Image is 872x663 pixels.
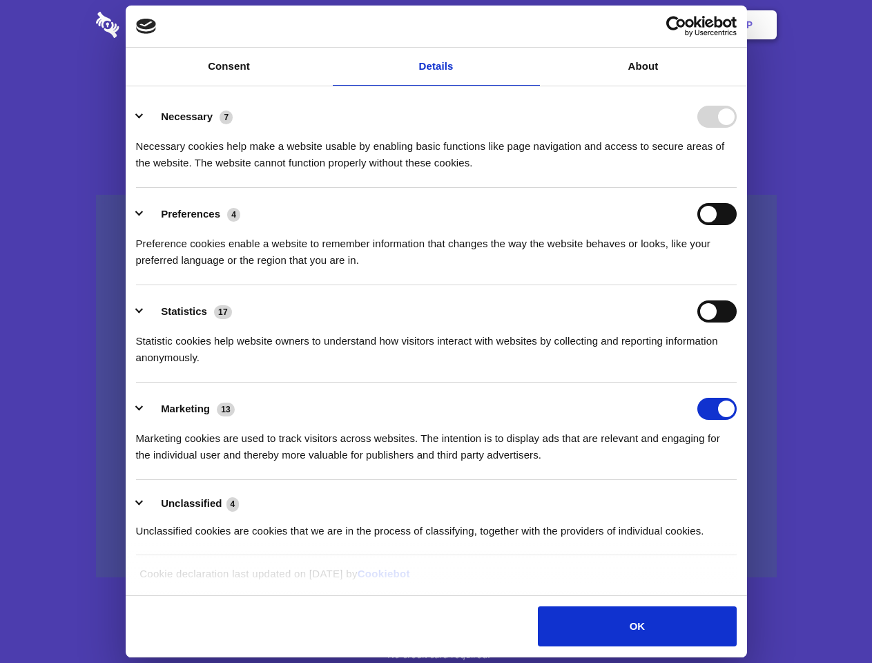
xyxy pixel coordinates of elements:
button: Statistics (17) [136,300,241,323]
button: Preferences (4) [136,203,249,225]
a: Cookiebot [358,568,410,579]
div: Preference cookies enable a website to remember information that changes the way the website beha... [136,225,737,269]
span: 13 [217,403,235,416]
div: Necessary cookies help make a website usable by enabling basic functions like page navigation and... [136,128,737,171]
div: Statistic cookies help website owners to understand how visitors interact with websites by collec... [136,323,737,366]
span: 7 [220,110,233,124]
label: Preferences [161,208,220,220]
span: 4 [227,208,240,222]
iframe: Drift Widget Chat Controller [803,594,855,646]
div: Marketing cookies are used to track visitors across websites. The intention is to display ads tha... [136,420,737,463]
button: Marketing (13) [136,398,244,420]
button: Unclassified (4) [136,495,248,512]
a: Contact [560,3,623,46]
span: 4 [226,497,240,511]
div: Cookie declaration last updated on [DATE] by [129,566,743,593]
a: Usercentrics Cookiebot - opens in a new window [616,16,737,37]
a: Details [333,48,540,86]
a: Wistia video thumbnail [96,195,777,578]
label: Statistics [161,305,207,317]
span: 17 [214,305,232,319]
a: Pricing [405,3,465,46]
a: Login [626,3,686,46]
img: logo [136,19,157,34]
button: Necessary (7) [136,106,242,128]
a: About [540,48,747,86]
img: logo-wordmark-white-trans-d4663122ce5f474addd5e946df7df03e33cb6a1c49d2221995e7729f52c070b2.svg [96,12,214,38]
div: Unclassified cookies are cookies that we are in the process of classifying, together with the pro... [136,512,737,539]
button: OK [538,606,736,646]
label: Marketing [161,403,210,414]
a: Consent [126,48,333,86]
label: Necessary [161,110,213,122]
h1: Eliminate Slack Data Loss. [96,62,777,112]
h4: Auto-redaction of sensitive data, encrypted data sharing and self-destructing private chats. Shar... [96,126,777,171]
